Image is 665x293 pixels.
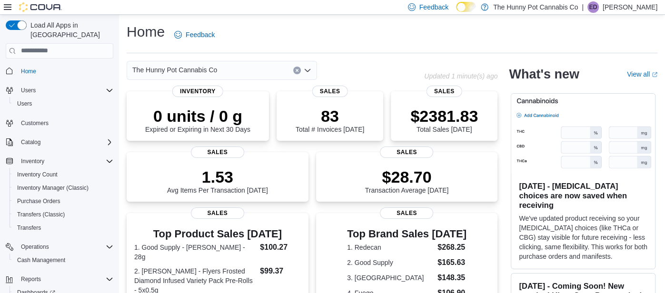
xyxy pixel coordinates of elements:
[519,214,647,261] p: We've updated product receiving so your [MEDICAL_DATA] choices (like THCa or CBG) stay visible fo...
[145,107,250,133] div: Expired or Expiring in Next 30 Days
[17,273,113,285] span: Reports
[132,64,217,76] span: The Hunny Pot Cannabis Co
[13,254,69,266] a: Cash Management
[17,65,113,77] span: Home
[10,97,117,110] button: Users
[186,30,215,39] span: Feedback
[347,243,434,252] dt: 1. Redecan
[603,1,657,13] p: [PERSON_NAME]
[293,67,301,74] button: Clear input
[145,107,250,126] p: 0 units / 0 g
[10,208,117,221] button: Transfers (Classic)
[13,195,64,207] a: Purchase Orders
[19,2,62,12] img: Cova
[652,72,657,78] svg: External link
[21,138,40,146] span: Catalog
[347,228,466,240] h3: Top Brand Sales [DATE]
[456,2,476,12] input: Dark Mode
[304,67,311,74] button: Open list of options
[17,256,65,264] span: Cash Management
[21,243,49,251] span: Operations
[582,1,584,13] p: |
[296,107,364,126] p: 83
[627,70,657,78] a: View allExternal link
[13,182,113,194] span: Inventory Manager (Classic)
[21,68,36,75] span: Home
[380,207,433,219] span: Sales
[21,275,41,283] span: Reports
[509,67,579,82] h2: What's new
[127,22,165,41] h1: Home
[13,169,61,180] a: Inventory Count
[17,241,113,253] span: Operations
[424,72,497,80] p: Updated 1 minute(s) ago
[17,66,40,77] a: Home
[587,1,599,13] div: Emmerson Dias
[13,209,113,220] span: Transfers (Classic)
[191,146,244,158] span: Sales
[260,242,300,253] dd: $100.27
[13,98,36,109] a: Users
[17,117,113,129] span: Customers
[17,184,89,192] span: Inventory Manager (Classic)
[27,20,113,39] span: Load All Apps in [GEOGRAPHIC_DATA]
[134,243,256,262] dt: 1. Good Supply - [PERSON_NAME] - 28g
[13,169,113,180] span: Inventory Count
[2,155,117,168] button: Inventory
[10,254,117,267] button: Cash Management
[21,119,49,127] span: Customers
[437,257,466,268] dd: $165.63
[419,2,448,12] span: Feedback
[167,167,268,186] p: 1.53
[296,107,364,133] div: Total # Invoices [DATE]
[410,107,478,126] p: $2381.83
[17,211,65,218] span: Transfers (Classic)
[13,254,113,266] span: Cash Management
[191,207,244,219] span: Sales
[380,146,433,158] span: Sales
[17,224,41,232] span: Transfers
[347,258,434,267] dt: 2. Good Supply
[170,25,218,44] a: Feedback
[13,98,113,109] span: Users
[17,273,45,285] button: Reports
[167,167,268,194] div: Avg Items Per Transaction [DATE]
[365,167,449,186] p: $28.70
[13,209,69,220] a: Transfers (Classic)
[13,222,113,234] span: Transfers
[10,195,117,208] button: Purchase Orders
[437,272,466,283] dd: $148.35
[21,157,44,165] span: Inventory
[134,228,301,240] h3: Top Product Sales [DATE]
[347,273,434,283] dt: 3. [GEOGRAPHIC_DATA]
[17,241,53,253] button: Operations
[410,107,478,133] div: Total Sales [DATE]
[427,86,462,97] span: Sales
[17,137,113,148] span: Catalog
[2,240,117,254] button: Operations
[13,195,113,207] span: Purchase Orders
[17,85,40,96] button: Users
[519,181,647,210] h3: [DATE] - [MEDICAL_DATA] choices are now saved when receiving
[172,86,223,97] span: Inventory
[17,197,60,205] span: Purchase Orders
[10,168,117,181] button: Inventory Count
[10,221,117,234] button: Transfers
[2,84,117,97] button: Users
[2,64,117,78] button: Home
[2,136,117,149] button: Catalog
[13,222,45,234] a: Transfers
[589,1,597,13] span: ED
[17,100,32,107] span: Users
[312,86,348,97] span: Sales
[365,167,449,194] div: Transaction Average [DATE]
[13,182,92,194] a: Inventory Manager (Classic)
[2,116,117,130] button: Customers
[17,171,58,178] span: Inventory Count
[493,1,578,13] p: The Hunny Pot Cannabis Co
[17,156,48,167] button: Inventory
[21,87,36,94] span: Users
[17,156,113,167] span: Inventory
[2,273,117,286] button: Reports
